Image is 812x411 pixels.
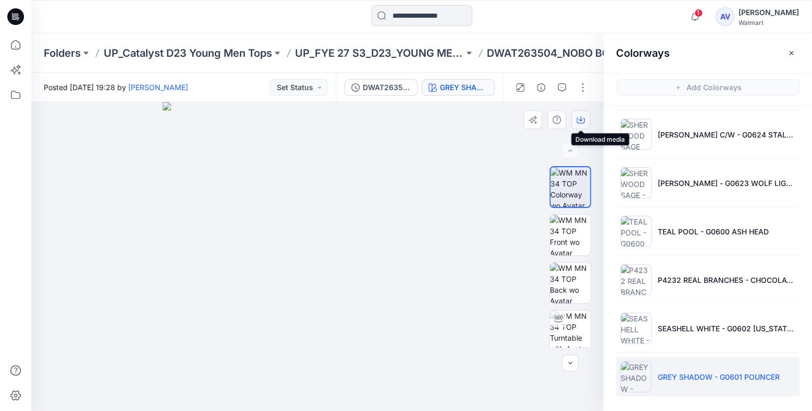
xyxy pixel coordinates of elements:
[716,7,734,26] div: AV
[620,361,651,392] img: GREY SHADOW - G0601 POUNCER
[658,178,795,189] p: [PERSON_NAME] - G0623 WOLF LIGHTNING
[620,119,651,150] img: SHERWOOD SAGE C/W - G0624 STALLION LIGHTNING
[658,226,769,237] p: TEAL POOL - G0600 ASH HEAD
[487,46,656,60] p: DWAT263504_NOBO BOXY LS TEE
[533,79,549,96] button: Details
[620,313,651,344] img: SEASHELL WHITE - G0602 TEXAS MC
[658,371,780,382] p: GREY SHADOW - G0601 POUNCER
[694,9,703,17] span: 1
[163,102,472,411] img: eyJhbGciOiJIUzI1NiIsImtpZCI6IjAiLCJzbHQiOiJzZXMiLCJ0eXAiOiJKV1QifQ.eyJkYXRhIjp7InR5cGUiOiJzdG9yYW...
[739,6,799,19] div: [PERSON_NAME]
[620,216,651,247] img: TEAL POOL - G0600 ASH HEAD
[658,275,795,285] p: P4232 REAL BRANCHES - CHOCOLATE FUDGE - G0603 STEEL THUNDER
[440,82,488,93] div: GREY SHADOW - G0601 POUNCER
[616,47,670,59] h2: Colorways
[345,79,417,96] button: DWAT263504_NOBO BOXY LS TEE
[658,323,795,334] p: SEASHELL WHITE - G0602 [US_STATE] MC
[422,79,495,96] button: GREY SHADOW - G0601 POUNCER
[550,263,590,303] img: WM MN 34 TOP Back wo Avatar
[658,129,795,140] p: [PERSON_NAME] C/W - G0624 STALLION LIGHTNING
[620,167,651,198] img: SHERWOOD SAGE - G0623 WOLF LIGHTNING
[550,310,590,351] img: WM MN 34 TOP Turntable with Avatar
[104,46,272,60] a: UP_Catalyst D23 Young Men Tops
[44,46,81,60] a: Folders
[550,167,590,207] img: WM MN 34 TOP Colorway wo Avatar
[739,19,799,27] div: Walmart
[295,46,464,60] a: UP_FYE 27 S3_D23_YOUNG MEN’S TOP CATALYST
[620,264,651,295] img: P4232 REAL BRANCHES - CHOCOLATE FUDGE - G0603 STEEL THUNDER
[363,82,411,93] div: DWAT263504_NOBO BOXY LS TEE
[44,82,188,93] span: Posted [DATE] 19:28 by
[128,83,188,92] a: [PERSON_NAME]
[550,215,590,255] img: WM MN 34 TOP Front wo Avatar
